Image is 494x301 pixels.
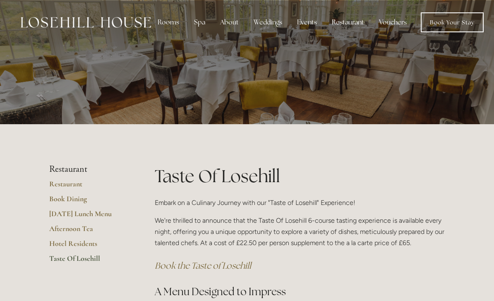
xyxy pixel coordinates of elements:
a: Vouchers [372,14,413,31]
li: Restaurant [49,164,128,175]
div: Rooms [151,14,186,31]
h1: Taste Of Losehill [155,164,445,188]
a: Restaurant [49,179,128,194]
a: Book Dining [49,194,128,209]
a: Taste Of Losehill [49,254,128,269]
a: Hotel Residents [49,239,128,254]
div: Weddings [247,14,289,31]
p: Embark on a Culinary Journey with our "Taste of Losehill" Experience! [155,197,445,208]
a: Book the Taste of Losehill [155,260,251,271]
div: Restaurant [325,14,371,31]
img: Losehill House [21,17,151,28]
div: Spa [187,14,212,31]
p: We're thrilled to announce that the Taste Of Losehill 6-course tasting experience is available ev... [155,215,445,249]
div: About [213,14,245,31]
h2: A Menu Designed to Impress [155,284,445,299]
a: Book Your Stay [421,12,484,32]
div: Events [290,14,324,31]
a: Afternoon Tea [49,224,128,239]
a: [DATE] Lunch Menu [49,209,128,224]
